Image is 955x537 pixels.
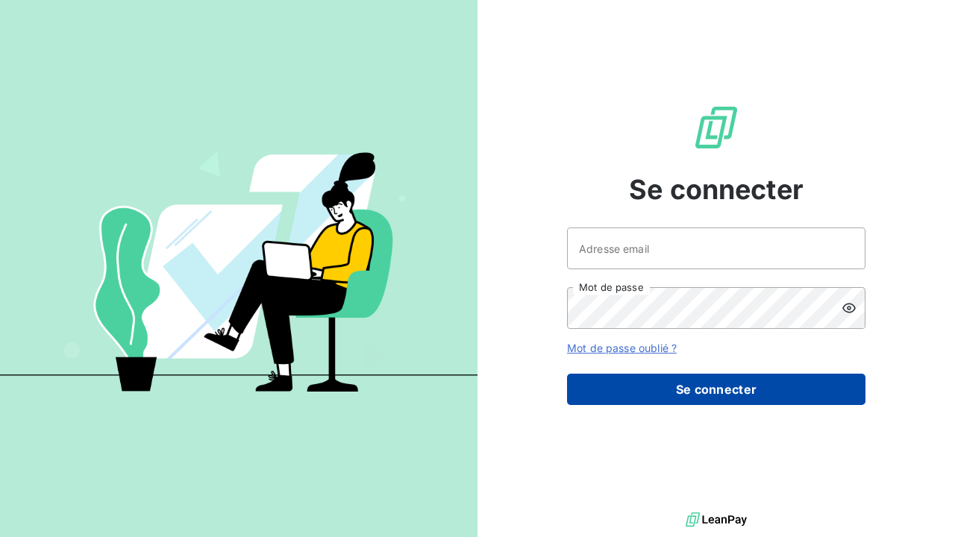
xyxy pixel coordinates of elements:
img: Logo LeanPay [692,104,740,151]
img: logo [686,509,747,531]
span: Se connecter [629,169,804,210]
button: Se connecter [567,374,865,405]
a: Mot de passe oublié ? [567,342,677,354]
input: placeholder [567,227,865,269]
